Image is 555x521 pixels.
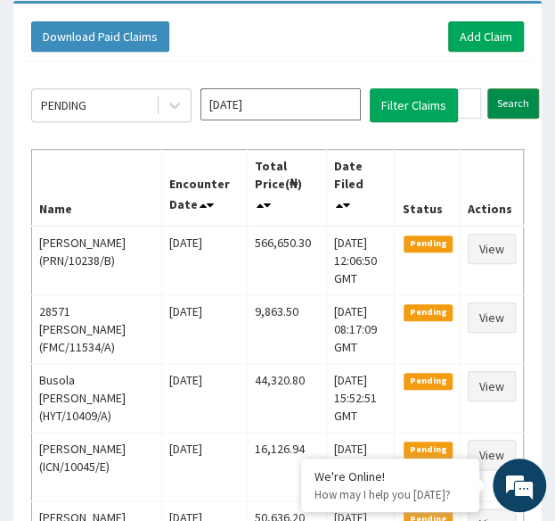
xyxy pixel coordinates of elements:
td: [DATE] 12:06:50 GMT [327,226,395,295]
th: Date Filed [327,149,395,226]
td: [DATE] [162,226,247,295]
a: View [468,440,516,470]
td: [DATE] 15:52:51 GMT [327,363,395,432]
td: 44,320.80 [247,363,327,432]
input: Search by HMO ID [458,88,481,119]
td: 566,650.30 [247,226,327,295]
div: We're Online! [314,468,466,484]
th: Name [32,149,162,226]
input: Search [487,88,539,119]
td: [DATE] 15:42:30 GMT [327,432,395,500]
td: [DATE] [162,363,247,432]
a: Add Claim [448,21,524,52]
a: View [468,371,516,401]
td: 28571 [PERSON_NAME] (FMC/11534/A) [32,294,162,363]
td: [PERSON_NAME] (ICN/10045/E) [32,432,162,500]
div: PENDING [41,96,86,114]
td: Busola [PERSON_NAME] (HYT/10409/A) [32,363,162,432]
td: [PERSON_NAME] (PRN/10238/B) [32,226,162,295]
button: Download Paid Claims [31,21,169,52]
a: View [468,302,516,333]
td: [DATE] [162,294,247,363]
th: Actions [460,149,523,226]
th: Total Price(₦) [247,149,327,226]
th: Encounter Date [162,149,247,226]
span: Pending [404,442,453,458]
span: Pending [404,304,453,320]
button: Filter Claims [370,88,458,122]
td: 16,126.94 [247,432,327,500]
span: Pending [404,373,453,389]
td: 9,863.50 [247,294,327,363]
td: [DATE] [162,432,247,500]
td: [DATE] 08:17:09 GMT [327,294,395,363]
input: Select Month and Year [200,88,361,120]
p: How may I help you today? [314,487,466,502]
th: Status [395,149,461,226]
a: View [468,234,516,264]
span: Pending [404,236,453,252]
